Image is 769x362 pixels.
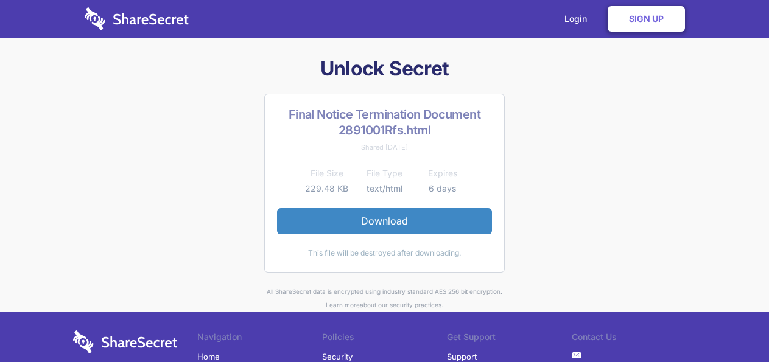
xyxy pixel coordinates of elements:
li: Get Support [447,330,572,347]
img: logo-wordmark-white-trans-d4663122ce5f474addd5e946df7df03e33cb6a1c49d2221995e7729f52c070b2.svg [85,7,189,30]
td: 229.48 KB [298,181,356,196]
a: Learn more [326,301,360,308]
li: Navigation [197,330,322,347]
a: Sign Up [608,6,685,32]
img: logo-wordmark-white-trans-d4663122ce5f474addd5e946df7df03e33cb6a1c49d2221995e7729f52c070b2.svg [73,330,177,353]
div: All ShareSecret data is encrypted using industry standard AES 256 bit encryption. about our secur... [73,285,697,312]
li: Contact Us [572,330,697,347]
td: 6 days [413,181,471,196]
div: This file will be destroyed after downloading. [277,246,492,260]
li: Policies [322,330,447,347]
div: Shared [DATE] [277,141,492,154]
th: File Type [356,166,413,181]
a: Download [277,208,492,234]
th: Expires [413,166,471,181]
td: text/html [356,181,413,196]
h2: Final Notice Termination Document 2891001Rfs.html [277,106,492,138]
th: File Size [298,166,356,181]
h1: Unlock Secret [73,56,697,82]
